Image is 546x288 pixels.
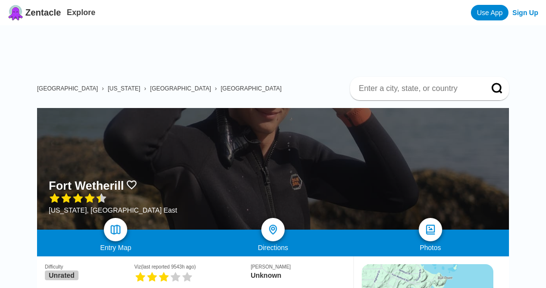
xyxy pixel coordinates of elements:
a: Explore [67,8,96,17]
div: Entry Map [37,244,195,252]
img: Zentacle logo [8,5,23,20]
a: Sign Up [512,9,538,17]
span: › [144,85,146,92]
div: Photos [351,244,509,252]
span: Unrated [45,270,78,280]
h1: Fort Wetherill [49,179,124,193]
a: map [104,218,127,241]
a: [GEOGRAPHIC_DATA] [37,85,98,92]
div: Difficulty [45,264,135,270]
span: › [215,85,217,92]
div: [PERSON_NAME] [251,264,346,270]
img: photos [425,224,436,235]
a: [GEOGRAPHIC_DATA] [221,85,282,92]
span: › [102,85,104,92]
span: Zentacle [25,8,61,18]
a: Zentacle logoZentacle [8,5,61,20]
a: photos [419,218,442,241]
div: Unknown [251,271,346,279]
img: map [110,224,121,235]
input: Enter a city, state, or country [358,84,478,93]
a: [US_STATE] [108,85,140,92]
div: Viz (last reported 9543h ago) [135,264,251,270]
a: Use App [471,5,508,20]
a: directions [261,218,285,241]
div: Directions [195,244,352,252]
div: [US_STATE], [GEOGRAPHIC_DATA] East [49,206,177,214]
img: directions [267,224,279,235]
a: [GEOGRAPHIC_DATA] [150,85,211,92]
